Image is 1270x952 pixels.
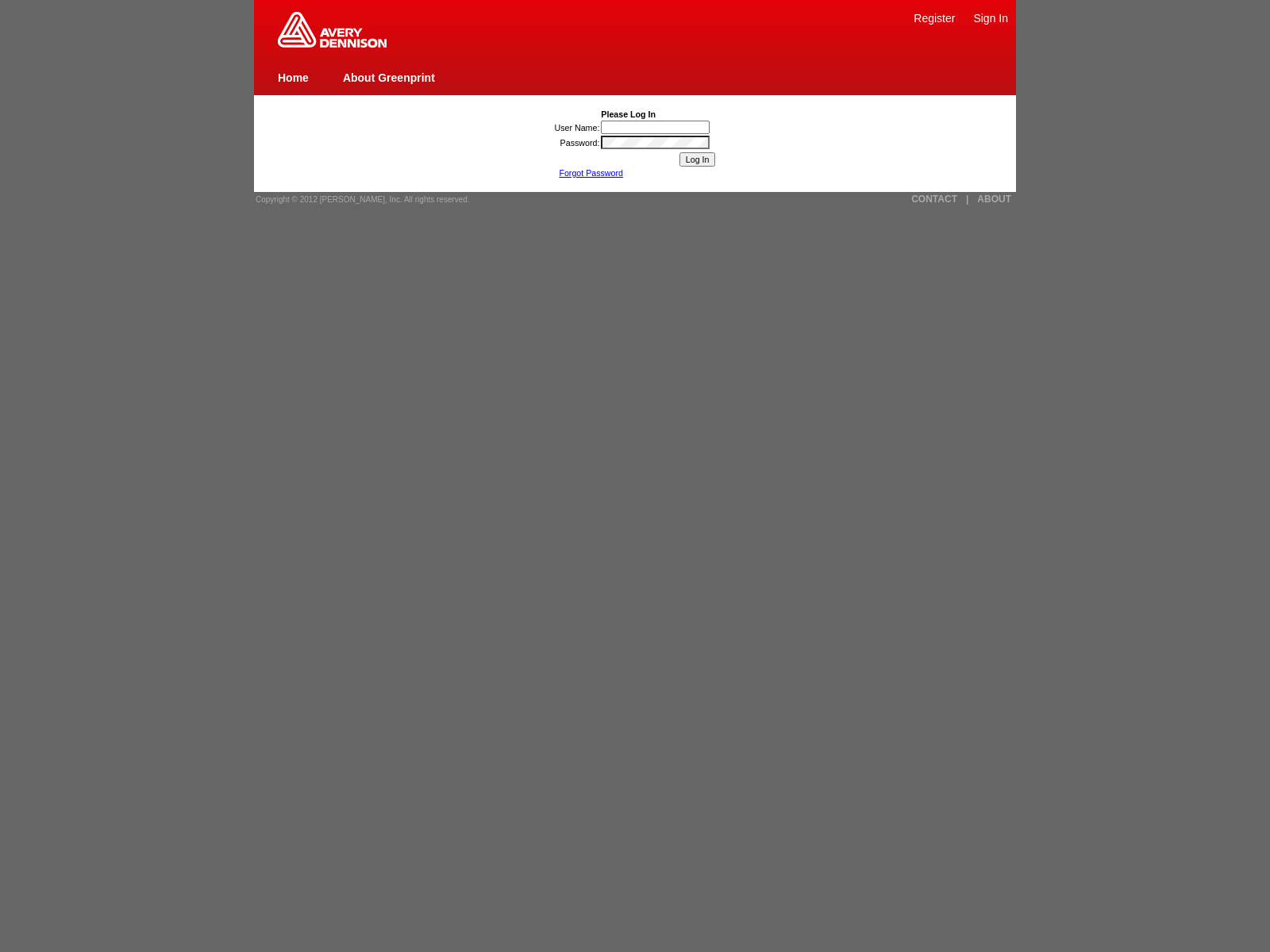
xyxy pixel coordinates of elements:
input: Log In [679,152,716,167]
a: Home [278,71,309,84]
a: ABOUT [977,194,1011,205]
label: User Name: [555,123,600,132]
a: Sign In [973,12,1008,25]
a: Forgot Password [559,168,623,178]
span: Copyright © 2012 [PERSON_NAME], Inc. All rights reserved. [256,195,470,204]
a: Register [914,12,955,25]
b: Please Log In [601,109,656,119]
label: Password: [560,138,600,148]
a: CONTACT [911,194,957,205]
a: | [966,194,968,205]
img: Home [278,12,387,48]
a: About Greenprint [343,71,435,84]
a: Greenprint [278,40,387,49]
